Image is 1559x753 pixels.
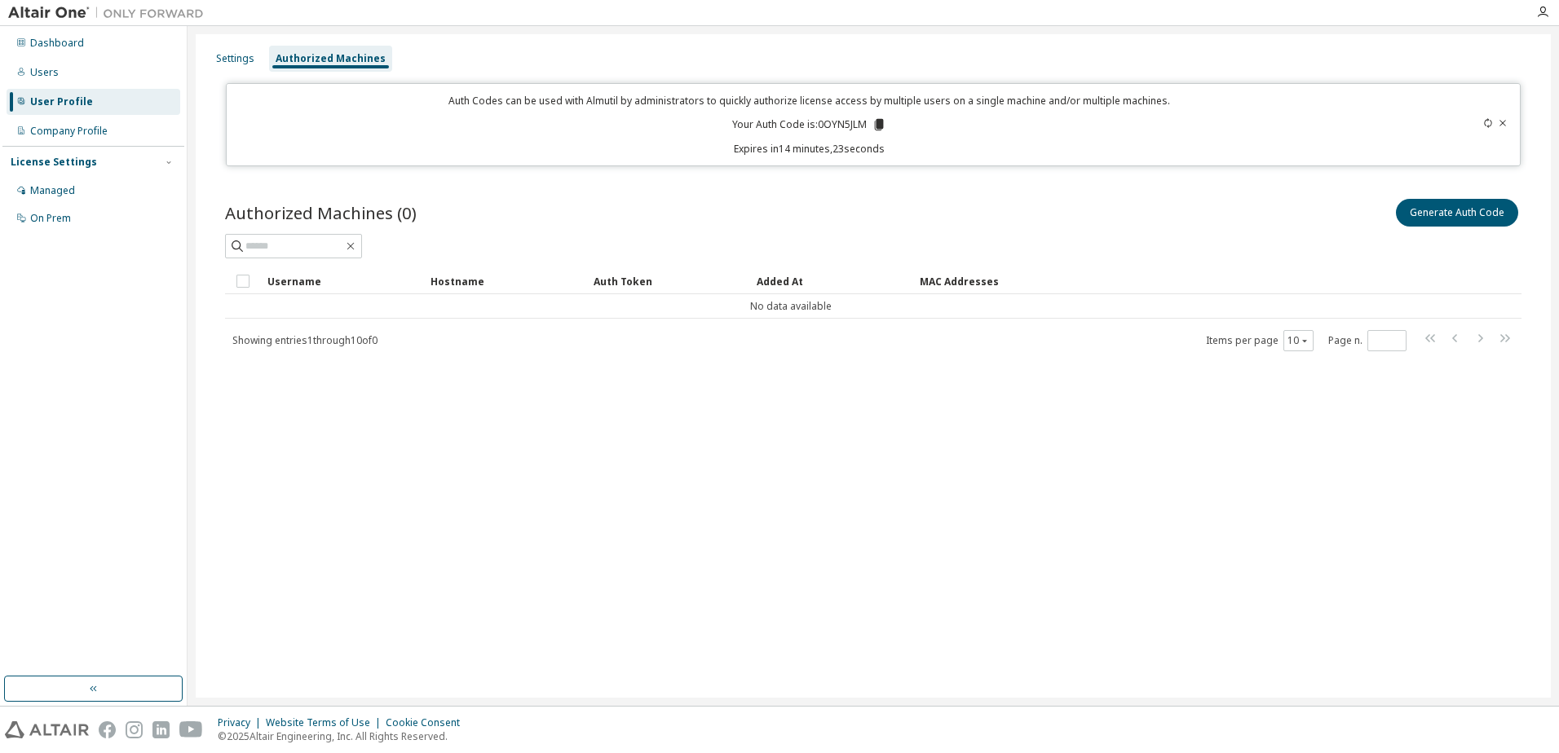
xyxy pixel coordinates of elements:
[30,184,75,197] div: Managed
[30,95,93,108] div: User Profile
[99,721,116,738] img: facebook.svg
[266,716,386,729] div: Website Terms of Use
[1287,334,1309,347] button: 10
[236,94,1384,108] p: Auth Codes can be used with Almutil by administrators to quickly authorize license access by mult...
[218,729,470,743] p: © 2025 Altair Engineering, Inc. All Rights Reserved.
[386,716,470,729] div: Cookie Consent
[152,721,170,738] img: linkedin.svg
[126,721,143,738] img: instagram.svg
[5,721,89,738] img: altair_logo.svg
[1396,199,1518,227] button: Generate Auth Code
[232,333,378,347] span: Showing entries 1 through 10 of 0
[276,52,386,65] div: Authorized Machines
[267,268,417,294] div: Username
[216,52,254,65] div: Settings
[594,268,744,294] div: Auth Token
[431,268,581,294] div: Hostname
[225,201,417,224] span: Authorized Machines (0)
[30,212,71,225] div: On Prem
[8,5,212,21] img: Altair One
[30,125,108,138] div: Company Profile
[179,721,203,738] img: youtube.svg
[225,294,1357,319] td: No data available
[732,117,886,132] p: Your Auth Code is: 0OYN5JLM
[1206,330,1314,351] span: Items per page
[1328,330,1407,351] span: Page n.
[757,268,907,294] div: Added At
[218,716,266,729] div: Privacy
[30,66,59,79] div: Users
[920,268,1350,294] div: MAC Addresses
[11,156,97,169] div: License Settings
[236,142,1384,156] p: Expires in 14 minutes, 23 seconds
[30,37,84,50] div: Dashboard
